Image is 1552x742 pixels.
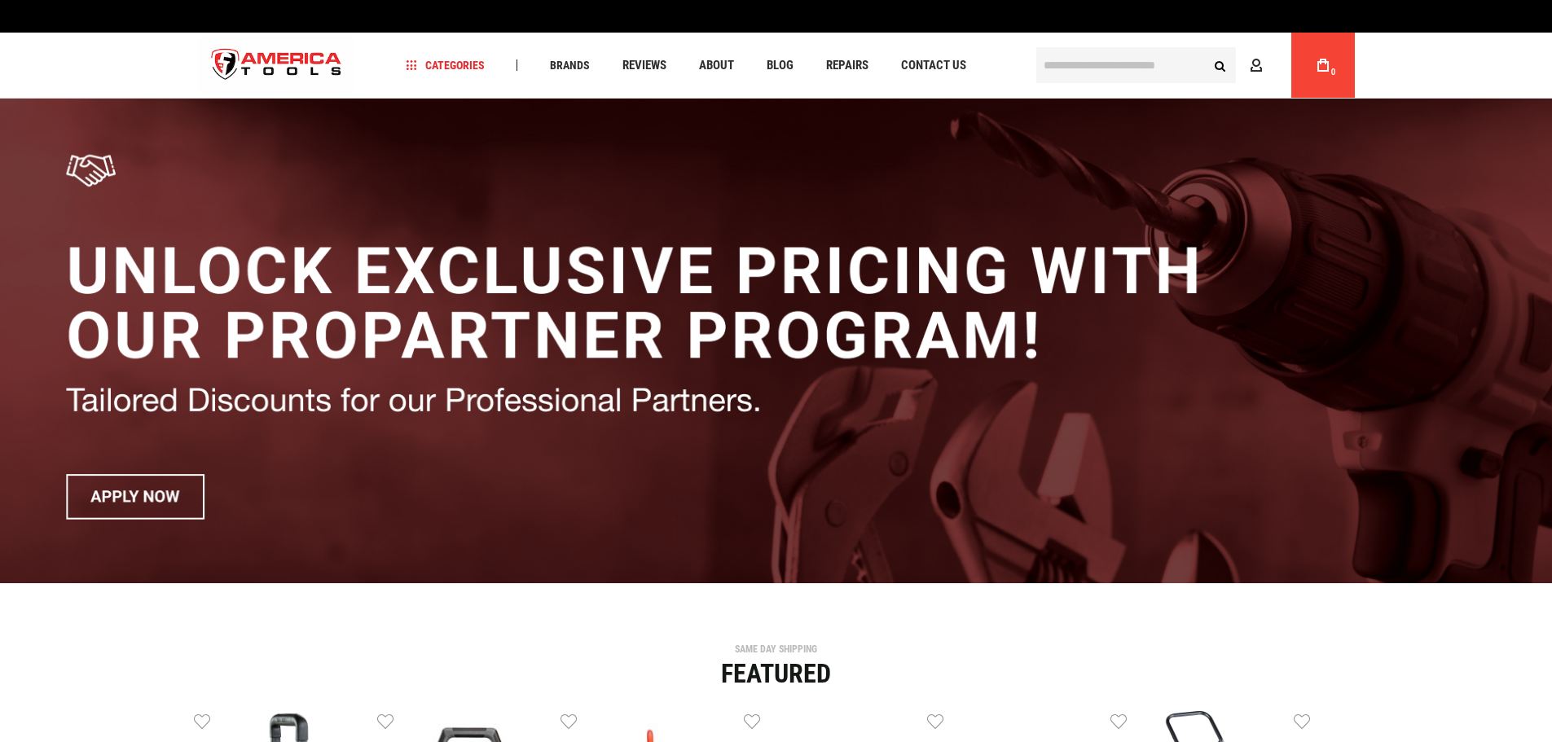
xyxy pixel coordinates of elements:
span: About [699,59,734,72]
a: Contact Us [894,55,974,77]
a: Brands [543,55,597,77]
a: Blog [759,55,801,77]
div: Featured [194,661,1359,687]
a: About [692,55,741,77]
button: Search [1205,50,1236,81]
span: Contact Us [901,59,966,72]
span: 0 [1331,68,1336,77]
span: Brands [550,59,590,71]
a: store logo [198,35,356,96]
a: Reviews [615,55,674,77]
a: Categories [399,55,492,77]
img: America Tools [198,35,356,96]
span: Repairs [826,59,868,72]
span: Blog [767,59,794,72]
span: Categories [407,59,485,71]
span: Reviews [622,59,666,72]
a: 0 [1308,33,1339,98]
div: SAME DAY SHIPPING [194,644,1359,654]
a: Repairs [819,55,876,77]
